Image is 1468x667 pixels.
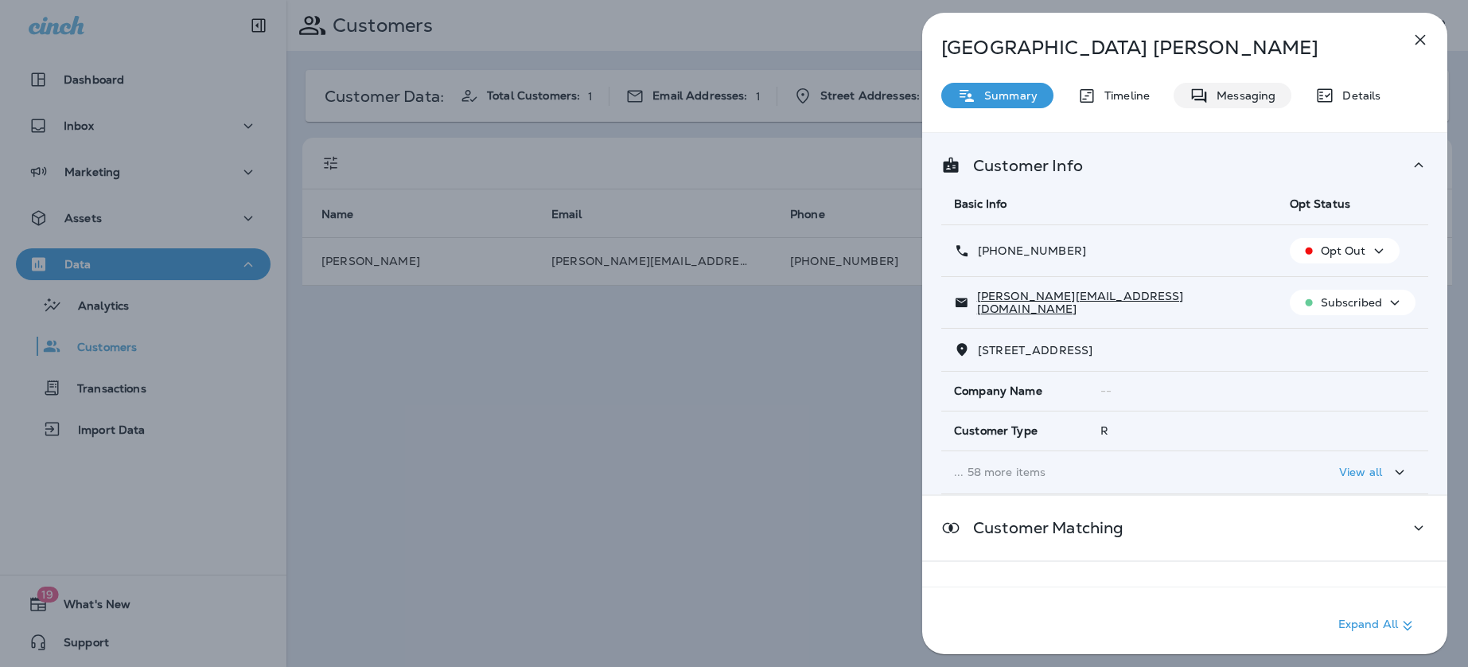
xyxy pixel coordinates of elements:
p: ... 58 more items [954,466,1264,478]
p: [PHONE_NUMBER] [970,244,1086,257]
p: Customer Info [960,159,1083,172]
p: Summary [976,89,1038,102]
p: Subscribed [1321,296,1382,309]
span: -- [1100,384,1112,398]
p: Timeline [1096,89,1150,102]
p: Details [1334,89,1380,102]
button: Subscribed [1290,290,1415,315]
p: [GEOGRAPHIC_DATA] [PERSON_NAME] [941,37,1376,59]
button: Add to Static Segment [1377,584,1409,616]
p: [PERSON_NAME][EMAIL_ADDRESS][DOMAIN_NAME] [969,290,1264,315]
p: Expand All [1338,616,1417,635]
span: Basic Info [954,197,1007,211]
p: Messaging [1209,89,1275,102]
span: [STREET_ADDRESS] [978,343,1092,357]
p: View all [1339,466,1382,478]
button: Expand All [1332,611,1423,640]
span: Company Name [954,384,1042,398]
span: Opt Status [1290,197,1350,211]
button: Opt Out [1290,238,1400,263]
p: Opt Out [1321,244,1366,257]
p: Customer Matching [960,521,1123,534]
span: Customer Type [954,424,1038,438]
button: View all [1333,458,1415,487]
span: R [1100,423,1108,438]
